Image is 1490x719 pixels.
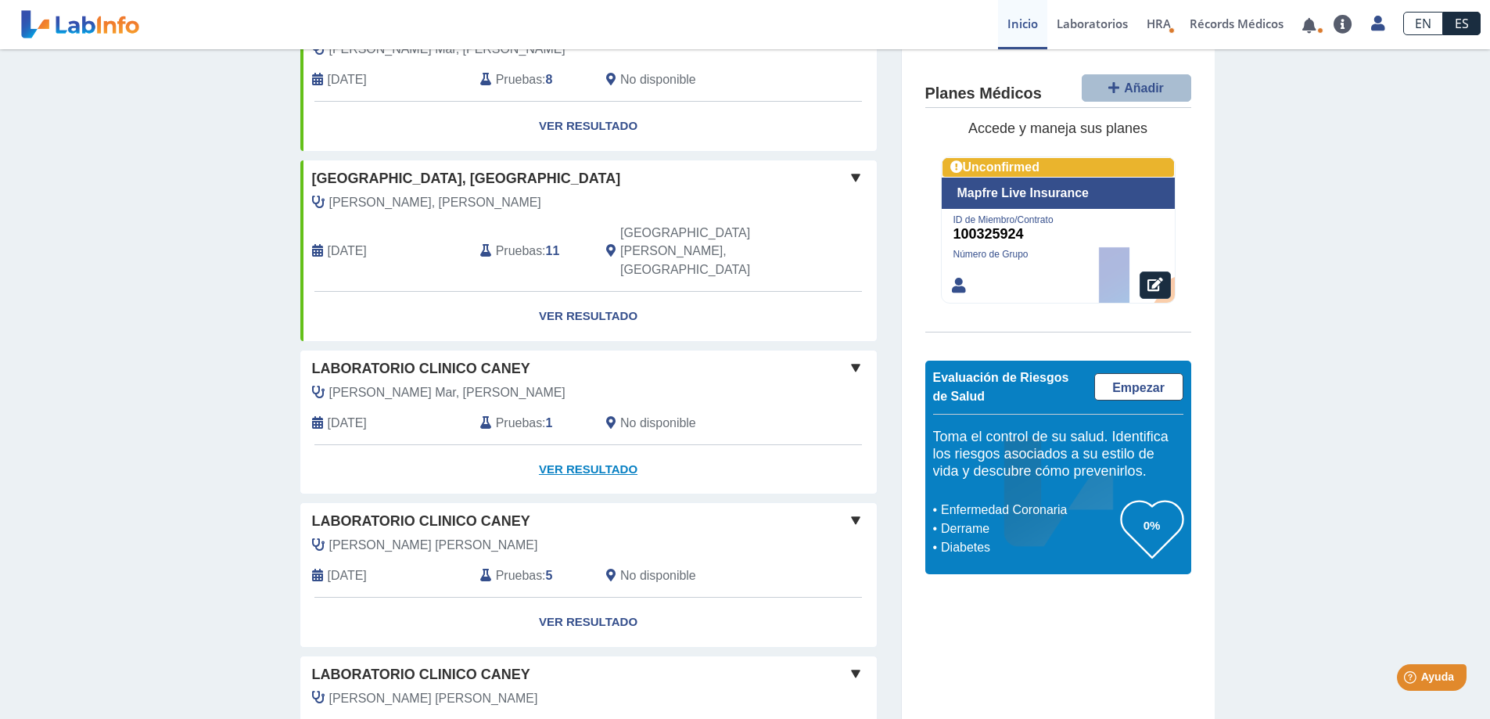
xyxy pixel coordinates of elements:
[937,519,1121,538] li: Derrame
[496,566,542,585] span: Pruebas
[1403,12,1443,35] a: EN
[937,501,1121,519] li: Enfermedad Coronaria
[469,224,594,280] div: :
[1443,12,1481,35] a: ES
[1094,373,1183,401] a: Empezar
[328,242,367,261] span: 2023-11-11
[496,414,542,433] span: Pruebas
[328,70,367,89] span: 2025-05-13
[469,566,594,585] div: :
[469,414,594,433] div: :
[546,244,560,257] b: 11
[1082,74,1191,102] button: Añadir
[469,70,594,89] div: :
[329,40,565,59] span: Fernandez Mar, Maria
[620,414,696,433] span: No disponible
[300,102,877,151] a: Ver Resultado
[620,70,696,89] span: No disponible
[1124,81,1164,95] span: Añadir
[329,689,538,708] span: Giron Morel, Jessie
[925,85,1042,104] h4: Planes Médicos
[312,168,621,189] span: [GEOGRAPHIC_DATA], [GEOGRAPHIC_DATA]
[546,416,553,430] b: 1
[300,292,877,341] a: Ver Resultado
[1351,658,1473,702] iframe: Help widget launcher
[1147,16,1171,31] span: HRA
[1112,381,1165,394] span: Empezar
[329,536,538,555] span: Vazquez Diaz, Maria
[312,511,530,532] span: Laboratorio Clinico Caney
[329,383,565,402] span: Fernandez Mar, Maria
[1121,516,1183,535] h3: 0%
[546,569,553,582] b: 5
[328,566,367,585] span: 2025-09-02
[968,121,1147,137] span: Accede y maneja sus planes
[937,538,1121,557] li: Diabetes
[496,70,542,89] span: Pruebas
[620,566,696,585] span: No disponible
[620,224,793,280] span: San Juan, PR
[300,598,877,647] a: Ver Resultado
[496,242,542,261] span: Pruebas
[933,430,1183,480] h5: Toma el control de su salud. Identifica los riesgos asociados a su estilo de vida y descubre cómo...
[328,414,367,433] span: 2025-09-25
[312,664,530,685] span: Laboratorio Clinico Caney
[933,371,1069,403] span: Evaluación de Riesgos de Salud
[546,73,553,86] b: 8
[312,358,530,379] span: Laboratorio Clinico Caney
[300,445,877,494] a: Ver Resultado
[329,193,541,212] span: Lopez Rodriguez, Carmen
